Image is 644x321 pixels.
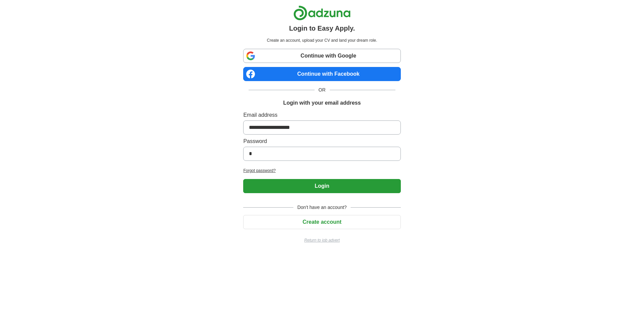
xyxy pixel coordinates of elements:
span: OR [315,86,330,94]
a: Create account [243,219,400,225]
span: Don't have an account? [293,204,351,211]
label: Email address [243,111,400,119]
p: Create an account, upload your CV and land your dream role. [245,37,399,43]
a: Return to job advert [243,237,400,243]
h1: Login to Easy Apply. [289,23,355,33]
h1: Login with your email address [283,99,361,107]
img: Adzuna logo [293,5,351,21]
a: Continue with Facebook [243,67,400,81]
a: Continue with Google [243,49,400,63]
button: Login [243,179,400,193]
label: Password [243,137,400,145]
a: Forgot password? [243,168,400,174]
button: Create account [243,215,400,229]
